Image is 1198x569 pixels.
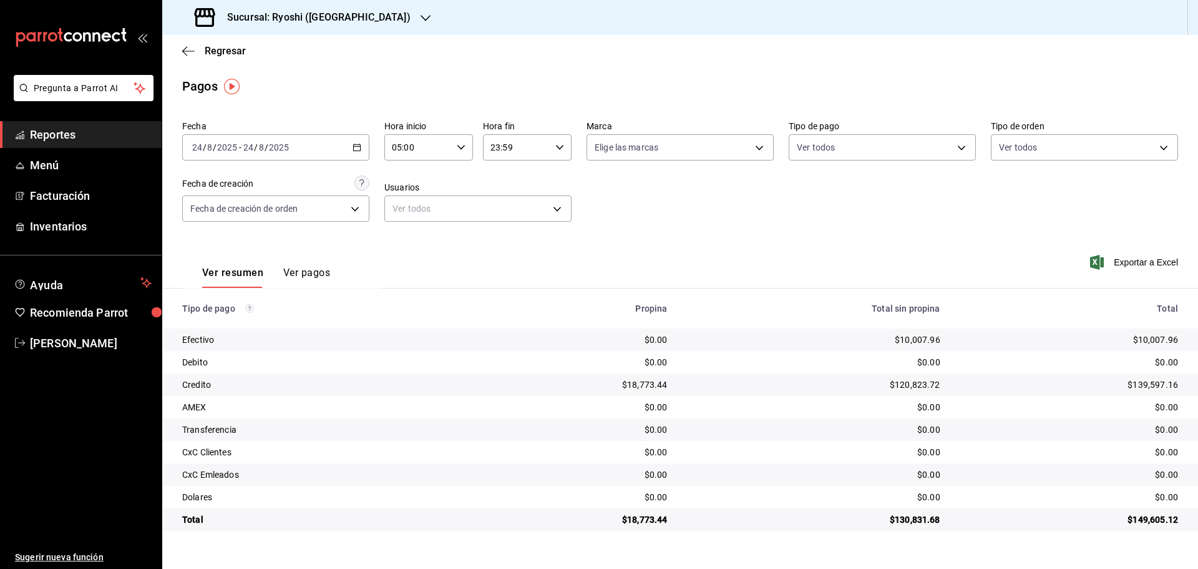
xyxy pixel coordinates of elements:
button: Regresar [182,45,246,57]
div: Tipo de pago [182,304,466,314]
button: Ver pagos [283,267,330,288]
span: Regresar [205,45,246,57]
div: $130,831.68 [687,513,940,526]
span: / [213,142,217,152]
div: navigation tabs [202,267,330,288]
div: $0.00 [486,423,668,436]
button: Pregunta a Parrot AI [14,75,153,101]
span: Ayuda [30,275,135,290]
span: Menú [30,157,152,174]
div: $139,597.16 [960,379,1178,391]
div: Pagos [182,77,218,96]
span: Elige las marcas [595,141,658,154]
div: CxC Clientes [182,446,466,458]
div: AMEX [182,401,466,413]
input: -- [192,142,203,152]
label: Hora fin [483,122,572,131]
input: ---- [217,142,238,152]
div: Total sin propina [687,304,940,314]
div: $0.00 [687,401,940,413]
div: $18,773.44 [486,379,668,391]
h3: Sucursal: Ryoshi ([GEOGRAPHIC_DATA]) [217,10,411,25]
span: / [265,142,268,152]
label: Marca [587,122,774,131]
button: Exportar a Excel [1093,255,1178,270]
div: Transferencia [182,423,466,436]
div: $0.00 [960,401,1178,413]
div: $149,605.12 [960,513,1178,526]
span: / [254,142,258,152]
div: $120,823.72 [687,379,940,391]
div: $0.00 [687,356,940,369]
div: $10,007.96 [960,334,1178,346]
div: $0.00 [960,423,1178,436]
div: $0.00 [687,491,940,503]
label: Fecha [182,122,369,131]
div: $0.00 [486,446,668,458]
button: open_drawer_menu [137,32,147,42]
div: Ver todos [384,195,572,222]
div: $0.00 [486,356,668,369]
input: -- [258,142,265,152]
input: -- [243,142,254,152]
div: Efectivo [182,334,466,346]
div: $0.00 [687,446,940,458]
span: Reportes [30,126,152,143]
label: Tipo de pago [789,122,976,131]
label: Hora inicio [384,122,473,131]
div: Propina [486,304,668,314]
span: / [203,142,207,152]
span: Ver todos [999,141,1037,154]
span: Ver todos [797,141,835,154]
span: Sugerir nueva función [15,551,152,564]
a: Pregunta a Parrot AI [9,91,153,104]
input: -- [207,142,213,152]
div: Fecha de creación [182,177,253,190]
div: $0.00 [486,491,668,503]
label: Usuarios [384,183,572,192]
input: ---- [268,142,290,152]
span: Facturación [30,187,152,204]
div: Total [182,513,466,526]
span: [PERSON_NAME] [30,335,152,352]
img: Tooltip marker [224,79,240,94]
div: $0.00 [486,401,668,413]
div: $0.00 [486,468,668,481]
span: Inventarios [30,218,152,235]
div: $0.00 [960,356,1178,369]
div: Dolares [182,491,466,503]
svg: Los pagos realizados con Pay y otras terminales son montos brutos. [245,304,254,313]
label: Tipo de orden [991,122,1178,131]
span: Pregunta a Parrot AI [34,82,134,95]
div: Debito [182,356,466,369]
div: $0.00 [960,446,1178,458]
div: $0.00 [960,491,1178,503]
span: Recomienda Parrot [30,304,152,321]
div: $0.00 [486,334,668,346]
div: $0.00 [687,423,940,436]
button: Ver resumen [202,267,263,288]
span: Fecha de creación de orden [190,202,298,215]
span: - [239,142,241,152]
div: $10,007.96 [687,334,940,346]
div: Total [960,304,1178,314]
div: $0.00 [687,468,940,481]
div: CxC Emleados [182,468,466,481]
div: Credito [182,379,466,391]
div: $18,773.44 [486,513,668,526]
div: $0.00 [960,468,1178,481]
